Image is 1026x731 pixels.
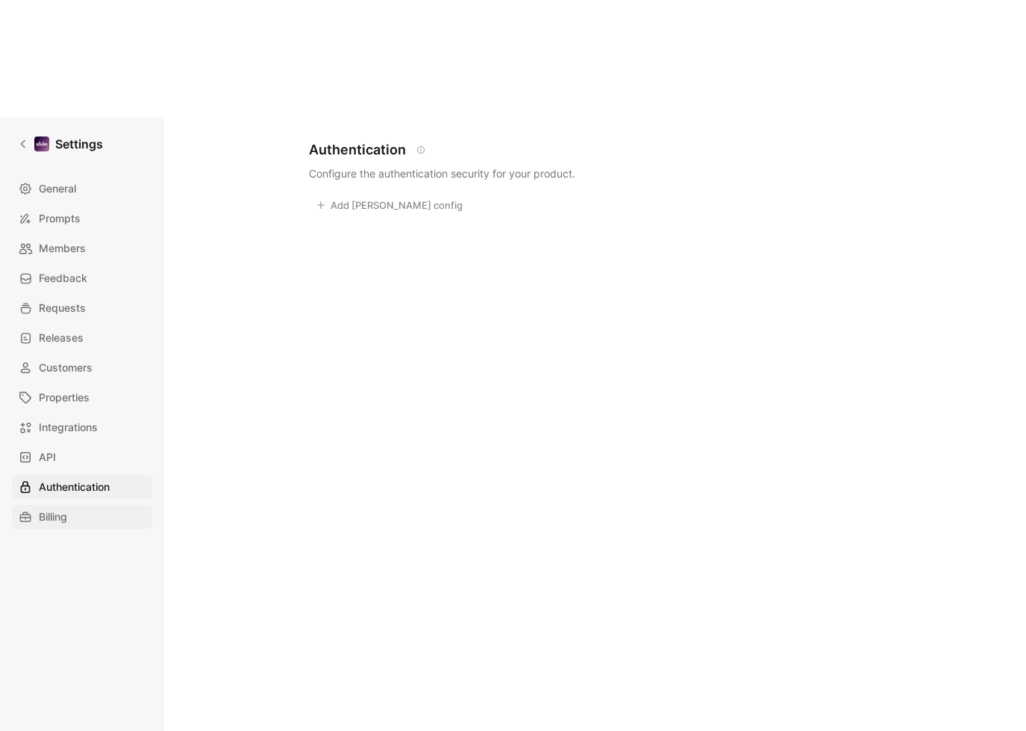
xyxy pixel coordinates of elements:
a: Authentication [12,475,152,499]
a: Feedback [12,266,152,290]
a: Integrations [12,415,152,439]
span: Authentication [39,478,110,496]
span: API [39,448,56,466]
a: Properties [12,386,152,410]
button: Add [PERSON_NAME] config [309,195,469,216]
a: Settings [12,129,109,159]
h1: Settings [55,135,103,153]
span: Integrations [39,418,98,436]
a: Customers [12,356,152,380]
a: Members [12,236,152,260]
a: Releases [12,326,152,350]
a: API [12,445,152,469]
span: Members [39,239,86,257]
span: Customers [39,359,93,377]
span: Prompts [39,210,81,228]
span: Releases [39,329,84,347]
span: General [39,180,76,198]
span: Requests [39,299,86,317]
a: General [12,177,152,201]
a: Billing [12,505,152,529]
p: Configure the authentication security for your product. [309,165,882,183]
a: Requests [12,296,152,320]
span: Properties [39,389,90,407]
span: Billing [39,508,67,526]
span: Feedback [39,269,87,287]
h1: Authentication [309,141,882,159]
a: Prompts [12,207,152,230]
